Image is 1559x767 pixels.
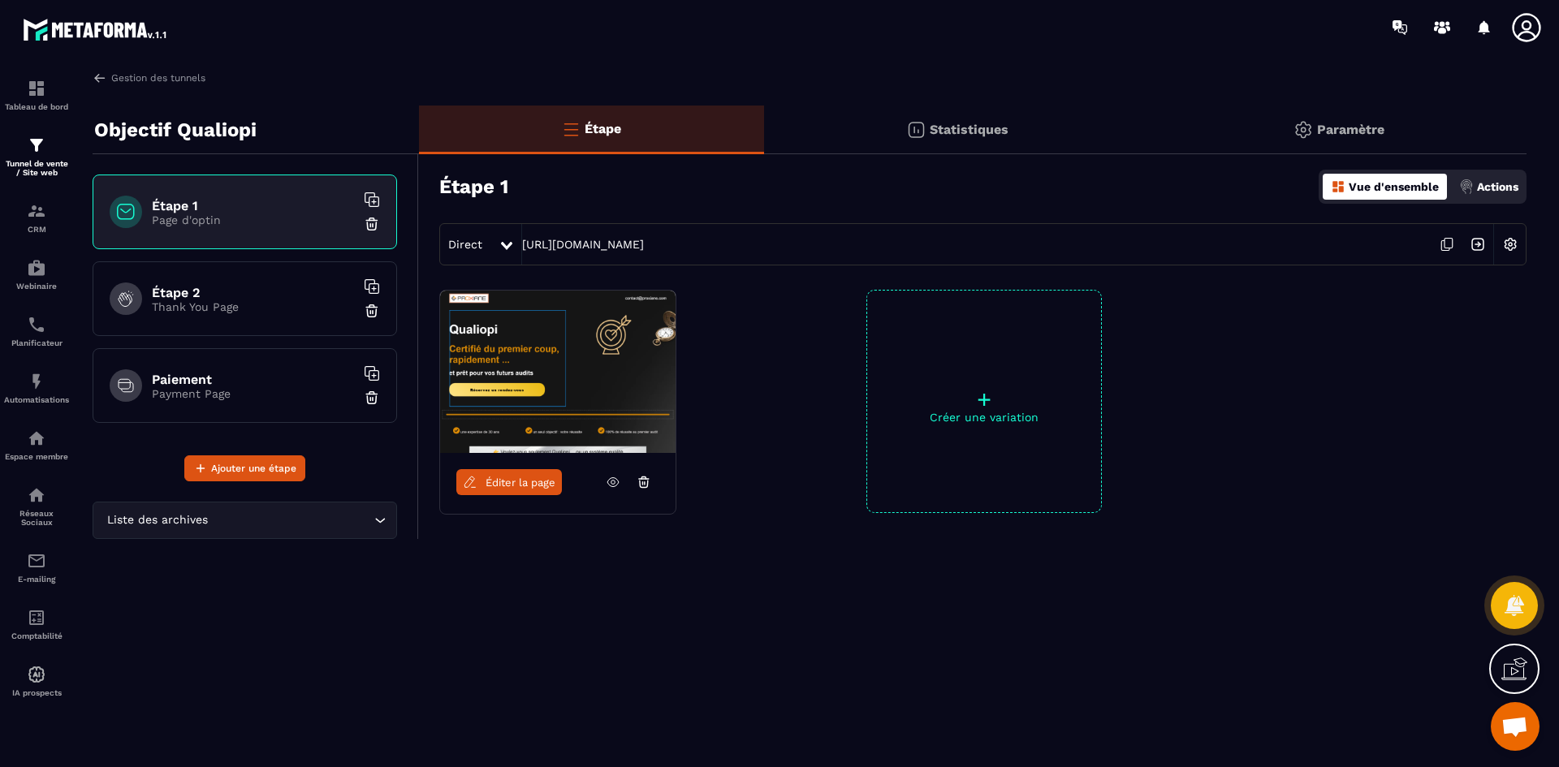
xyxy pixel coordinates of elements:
a: [URL][DOMAIN_NAME] [522,238,644,251]
img: actions.d6e523a2.png [1459,179,1474,194]
img: logo [23,15,169,44]
span: Direct [448,238,482,251]
img: arrow [93,71,107,85]
p: Comptabilité [4,631,69,640]
img: automations [27,429,46,448]
a: social-networksocial-networkRéseaux Sociaux [4,473,69,539]
img: formation [27,79,46,98]
p: IA prospects [4,688,69,697]
a: Ouvrir le chat [1491,702,1540,751]
img: automations [27,665,46,684]
p: + [867,388,1101,411]
img: social-network [27,485,46,505]
a: Gestion des tunnels [93,71,205,85]
a: automationsautomationsEspace membre [4,416,69,473]
img: scheduler [27,315,46,334]
p: E-mailing [4,575,69,584]
p: Paramètre [1317,122,1384,137]
img: trash [364,303,380,319]
p: CRM [4,225,69,234]
span: Liste des archives [103,511,211,529]
img: formation [27,201,46,221]
span: Éditer la page [486,476,555,489]
a: Éditer la page [456,469,562,495]
p: Statistiques [930,122,1008,137]
img: automations [27,258,46,278]
p: Webinaire [4,282,69,291]
img: trash [364,390,380,406]
img: setting-gr.5f69749f.svg [1293,120,1313,140]
p: Étape [585,121,621,136]
h3: Étape 1 [439,175,508,198]
a: automationsautomationsAutomatisations [4,360,69,416]
a: accountantaccountantComptabilité [4,596,69,653]
h6: Étape 2 [152,285,355,300]
img: accountant [27,608,46,627]
div: Search for option [93,502,397,539]
p: Créer une variation [867,411,1101,424]
p: Tunnel de vente / Site web [4,159,69,177]
img: arrow-next.bcc2205e.svg [1462,229,1493,260]
p: Payment Page [152,387,355,400]
a: automationsautomationsWebinaire [4,246,69,303]
p: Planificateur [4,338,69,347]
input: Search for option [211,511,370,529]
p: Automatisations [4,395,69,404]
img: automations [27,372,46,391]
img: formation [27,136,46,155]
a: emailemailE-mailing [4,539,69,596]
img: dashboard-orange.40269519.svg [1331,179,1345,194]
img: image [440,291,676,453]
img: trash [364,216,380,232]
p: Espace membre [4,452,69,461]
h6: Paiement [152,372,355,387]
img: email [27,551,46,571]
button: Ajouter une étape [184,455,305,481]
p: Page d'optin [152,213,355,226]
p: Objectif Qualiopi [94,114,257,146]
p: Tableau de bord [4,102,69,111]
p: Vue d'ensemble [1349,180,1439,193]
img: setting-w.858f3a88.svg [1495,229,1526,260]
a: formationformationTunnel de vente / Site web [4,123,69,189]
a: schedulerschedulerPlanificateur [4,303,69,360]
a: formationformationTableau de bord [4,67,69,123]
p: Actions [1477,180,1518,193]
p: Thank You Page [152,300,355,313]
img: stats.20deebd0.svg [906,120,926,140]
span: Ajouter une étape [211,460,296,476]
a: formationformationCRM [4,189,69,246]
h6: Étape 1 [152,198,355,213]
p: Réseaux Sociaux [4,509,69,527]
img: bars-o.4a397970.svg [561,119,581,139]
